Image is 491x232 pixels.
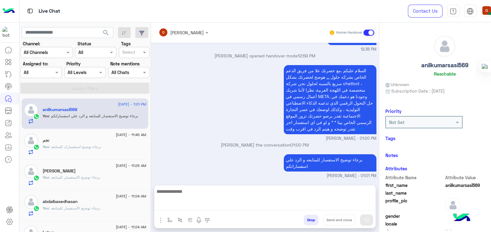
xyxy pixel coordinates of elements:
h5: نجم [43,138,49,143]
span: search [102,29,110,36]
span: profile_pic [385,197,444,212]
img: Logo [2,5,15,18]
img: Trigger scenario [178,217,183,222]
button: select flow [165,215,175,225]
img: create order [188,217,193,222]
a: Contact Us [408,5,443,18]
span: locale [385,221,444,227]
img: userImage [482,6,491,15]
a: tab [447,5,460,18]
label: Assigned to: [23,60,48,67]
span: You [43,175,49,180]
img: hulul-logo.png [451,207,472,229]
span: [DATE] - 11:45 AM [116,132,146,138]
img: defaultAdmin.png [24,195,38,209]
span: You [43,144,49,149]
img: defaultAdmin.png [24,164,38,178]
span: You [43,114,49,118]
span: 12:59 PM [298,53,315,58]
img: send message [363,217,370,223]
label: Tags [121,40,131,47]
span: [PERSON_NAME] - 01:01 PM [327,173,376,179]
span: برجاء توضيح الاستفسار للمتابعه [49,206,100,210]
img: 114004088273201 [2,27,14,38]
span: [DATE] - 1:01 PM [118,101,146,107]
span: last_name [385,190,444,196]
h6: Notes [385,152,398,158]
h6: Attributes [385,166,407,171]
button: Drop [304,215,318,225]
h5: anilkumarsasi569 [421,62,468,69]
p: Live Chat [39,7,60,15]
label: Status [78,40,91,47]
h5: anilkumarsasi569 [43,107,77,112]
button: Trigger scenario [175,215,185,225]
p: [PERSON_NAME] opened handover mode [153,52,376,59]
span: [DATE] - 11:24 AM [116,224,146,230]
label: Channel: [23,40,40,47]
span: 01:00 PM [290,142,309,147]
span: [PERSON_NAME] - 01:00 PM [326,136,376,142]
a: [URL] [355,126,367,131]
img: select flow [167,217,172,222]
img: send voice note [195,217,203,224]
span: السلام عليكم .مع حضرتك علا من فريق الدعم الخاص بشركه حلول ,,, هوضح لحضرتك بشكل سريع بالنسبه لحلول... [286,68,373,131]
img: tab [450,8,457,15]
span: برجاء توضيح الاستفسار للمتابعه [49,175,100,180]
label: Note mentions [110,60,140,67]
div: Select [121,49,135,57]
span: برجاء توضيح استفسارك للمتابعه [49,144,101,149]
img: defaultAdmin.png [24,134,38,147]
img: WhatsApp [33,205,40,212]
p: 27/8/2025, 1:01 PM [284,154,376,172]
span: first_name [385,182,444,188]
button: search [99,27,114,40]
img: tab [467,8,474,15]
span: Attribute Name [385,174,444,181]
p: 27/8/2025, 1:00 PM [284,65,376,134]
span: Subscription Date : [DATE] [391,88,445,94]
h5: abdalbasedhasan [43,199,78,204]
h6: Reachable [434,71,456,77]
h6: Priority [385,108,401,114]
span: [DATE] - 11:24 AM [116,193,146,199]
img: send attachment [157,217,164,224]
button: Send and close [323,215,355,225]
h5: ابو هيوس [43,168,76,174]
span: Unknown [385,81,409,88]
img: defaultAdmin.png [24,103,38,117]
small: Human Handover [336,30,362,35]
span: [DATE] - 11:25 AM [116,163,146,168]
img: defaultAdmin.png [445,197,461,213]
img: WhatsApp [33,114,40,120]
img: tab [26,7,34,15]
img: WhatsApp [33,144,40,150]
p: [PERSON_NAME] the conversation [153,142,376,148]
img: WhatsApp [33,175,40,181]
span: 12:36 PM [361,47,376,52]
button: create order [185,215,195,225]
button: Apply Filters [20,83,149,94]
span: gender [385,213,444,219]
span: You [43,206,49,210]
label: Priority [66,60,81,67]
span: برجاء توضيح الاستفسار للمتابعه و الرد علي اسفساراتكم [49,114,138,118]
img: defaultAdmin.png [434,36,455,57]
